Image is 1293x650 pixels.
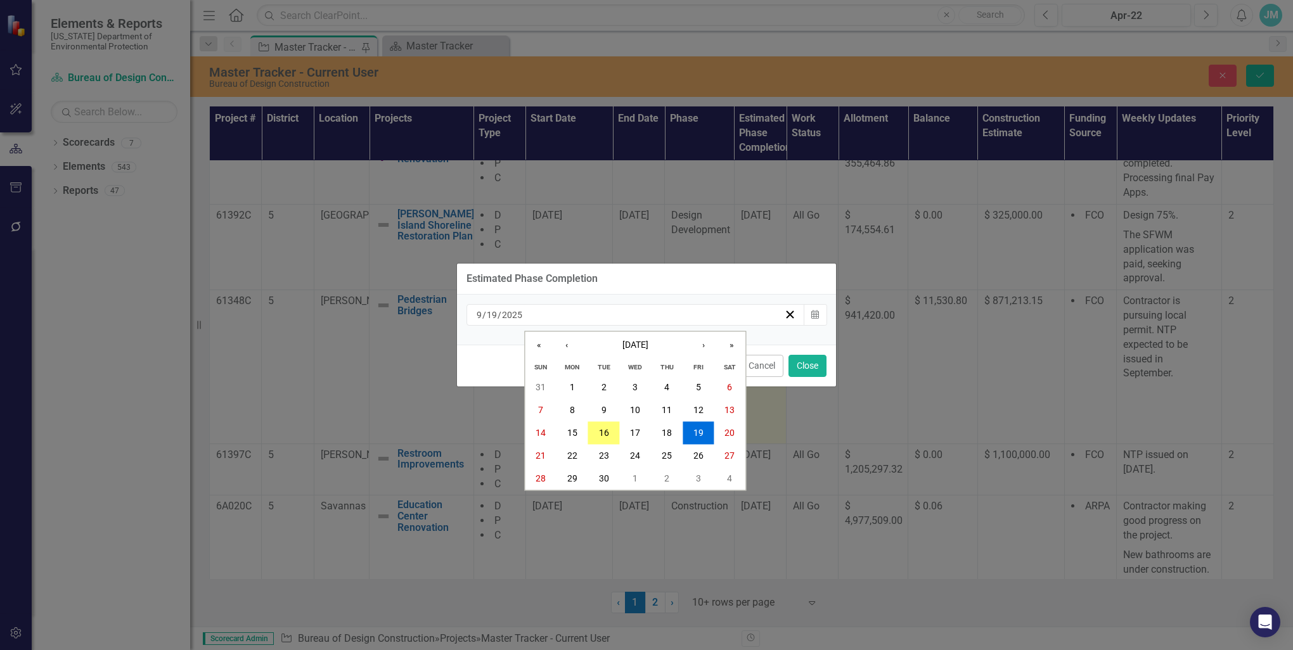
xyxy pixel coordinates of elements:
button: September 10, 2025 [620,399,652,422]
button: October 3, 2025 [683,468,714,490]
abbr: Thursday [660,364,674,372]
abbr: September 15, 2025 [567,428,577,438]
button: October 2, 2025 [651,468,683,490]
div: Estimated Phase Completion [466,273,598,284]
button: September 17, 2025 [620,422,652,445]
input: dd [486,309,498,321]
abbr: Sunday [534,364,547,372]
abbr: September 27, 2025 [724,451,735,461]
abbr: September 6, 2025 [727,383,732,393]
abbr: September 23, 2025 [599,451,609,461]
abbr: September 2, 2025 [601,383,607,393]
abbr: September 9, 2025 [601,405,607,416]
abbr: September 18, 2025 [662,428,672,438]
abbr: September 29, 2025 [567,474,577,484]
button: September 18, 2025 [651,422,683,445]
abbr: September 30, 2025 [599,474,609,484]
button: September 22, 2025 [556,445,588,468]
abbr: October 4, 2025 [727,474,732,484]
button: September 7, 2025 [525,399,556,422]
button: September 25, 2025 [651,445,683,468]
abbr: August 31, 2025 [536,383,546,393]
button: September 1, 2025 [556,376,588,399]
button: » [717,332,745,360]
abbr: September 1, 2025 [570,383,575,393]
button: September 19, 2025 [683,422,714,445]
abbr: September 4, 2025 [664,383,669,393]
input: mm [476,309,482,321]
span: [DATE] [622,340,648,350]
abbr: September 11, 2025 [662,405,672,416]
abbr: September 10, 2025 [630,405,640,416]
button: September 29, 2025 [556,468,588,490]
abbr: September 21, 2025 [536,451,546,461]
abbr: Saturday [724,364,736,372]
abbr: September 22, 2025 [567,451,577,461]
abbr: September 26, 2025 [693,451,704,461]
button: September 8, 2025 [556,399,588,422]
button: October 4, 2025 [714,468,746,490]
button: « [525,332,553,360]
abbr: September 8, 2025 [570,405,575,416]
button: September 21, 2025 [525,445,556,468]
button: August 31, 2025 [525,376,556,399]
abbr: Tuesday [598,364,610,372]
abbr: Wednesday [628,364,642,372]
input: yyyy [501,309,523,321]
abbr: September 24, 2025 [630,451,640,461]
button: September 11, 2025 [651,399,683,422]
abbr: Friday [693,364,704,372]
button: September 30, 2025 [588,468,620,490]
abbr: September 14, 2025 [536,428,546,438]
button: September 28, 2025 [525,468,556,490]
abbr: September 16, 2025 [599,428,609,438]
button: September 15, 2025 [556,422,588,445]
button: [DATE] [581,332,690,360]
abbr: October 1, 2025 [633,474,638,484]
abbr: September 13, 2025 [724,405,735,416]
abbr: October 3, 2025 [696,474,701,484]
button: › [690,332,717,360]
button: October 1, 2025 [620,468,652,490]
span: / [482,309,486,321]
abbr: September 19, 2025 [693,428,704,438]
button: September 13, 2025 [714,399,746,422]
abbr: September 17, 2025 [630,428,640,438]
span: / [498,309,501,321]
button: September 5, 2025 [683,376,714,399]
button: September 2, 2025 [588,376,620,399]
abbr: Monday [565,364,579,372]
abbr: September 7, 2025 [538,405,543,416]
button: September 16, 2025 [588,422,620,445]
abbr: September 20, 2025 [724,428,735,438]
abbr: October 2, 2025 [664,474,669,484]
abbr: September 25, 2025 [662,451,672,461]
button: September 3, 2025 [620,376,652,399]
button: September 9, 2025 [588,399,620,422]
abbr: September 12, 2025 [693,405,704,416]
button: ‹ [553,332,581,360]
button: September 6, 2025 [714,376,746,399]
button: Cancel [740,355,783,377]
button: September 12, 2025 [683,399,714,422]
button: September 4, 2025 [651,376,683,399]
button: September 27, 2025 [714,445,746,468]
abbr: September 28, 2025 [536,474,546,484]
button: Close [788,355,827,377]
div: Open Intercom Messenger [1250,607,1280,637]
abbr: September 3, 2025 [633,383,638,393]
button: September 14, 2025 [525,422,556,445]
button: September 24, 2025 [620,445,652,468]
button: September 23, 2025 [588,445,620,468]
abbr: September 5, 2025 [696,383,701,393]
button: September 26, 2025 [683,445,714,468]
button: September 20, 2025 [714,422,746,445]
